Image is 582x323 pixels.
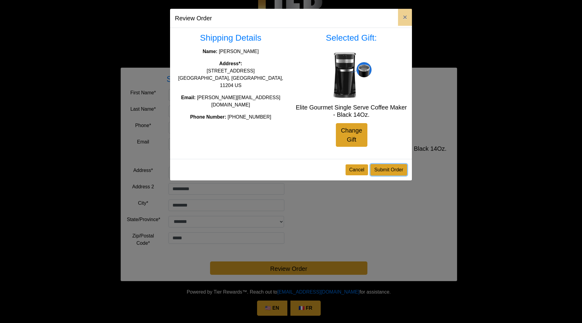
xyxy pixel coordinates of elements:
h3: Shipping Details [175,33,286,43]
button: Submit Order [370,164,407,176]
button: Close [398,9,412,26]
img: Elite Gourmet Single Serve Coffee Maker - Black 14Oz. [327,50,376,99]
h5: Review Order [175,14,212,23]
span: [PERSON_NAME] [219,49,259,54]
strong: Email: [181,95,196,100]
span: × [403,13,407,21]
span: [STREET_ADDRESS] [GEOGRAPHIC_DATA], [GEOGRAPHIC_DATA], 11204 US [178,68,283,88]
strong: Name: [203,49,218,54]
h3: Selected Gift: [296,33,407,43]
strong: Address*: [219,61,242,66]
span: [PERSON_NAME][EMAIL_ADDRESS][DOMAIN_NAME] [197,95,280,107]
a: Change Gift [336,123,367,147]
strong: Phone Number: [190,114,226,119]
h5: Elite Gourmet Single Serve Coffee Maker - Black 14Oz. [296,104,407,118]
button: Cancel [346,164,368,175]
span: [PHONE_NUMBER] [228,114,271,119]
